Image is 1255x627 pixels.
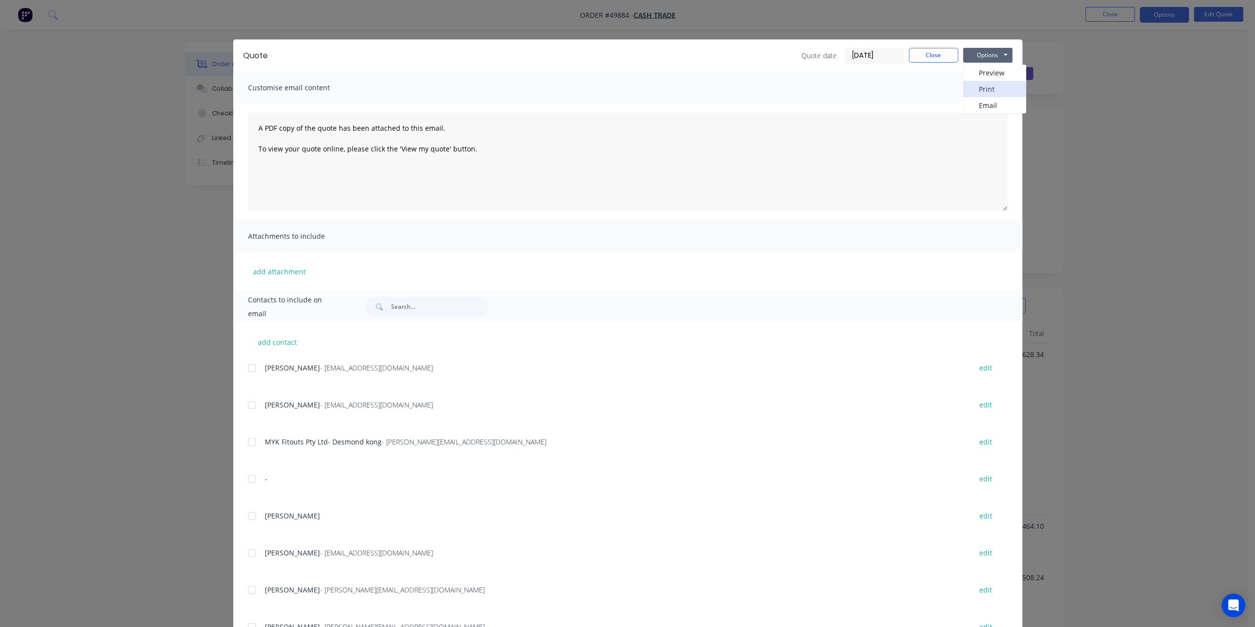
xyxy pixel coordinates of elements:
[248,264,311,279] button: add attachment
[248,293,341,321] span: Contacts to include on email
[320,400,433,409] span: - [EMAIL_ADDRESS][DOMAIN_NAME]
[973,583,998,596] button: edit
[320,548,433,557] span: - [EMAIL_ADDRESS][DOMAIN_NAME]
[320,363,433,372] span: - [EMAIL_ADDRESS][DOMAIN_NAME]
[320,585,485,594] span: - [PERSON_NAME][EMAIL_ADDRESS][DOMAIN_NAME]
[243,50,268,62] div: Quote
[382,437,546,446] span: - [PERSON_NAME][EMAIL_ADDRESS][DOMAIN_NAME]
[265,548,320,557] span: [PERSON_NAME]
[248,81,357,95] span: Customise email content
[801,50,837,61] span: Quote date
[973,472,998,485] button: edit
[963,97,1026,113] button: Email
[265,363,320,372] span: [PERSON_NAME]
[909,48,958,63] button: Close
[265,437,382,446] span: MYK Fitouts Pty Ltd- Desmond kong
[973,435,998,448] button: edit
[973,546,998,559] button: edit
[391,297,489,317] input: Search...
[248,112,1007,211] textarea: A PDF copy of the quote has been attached to this email. To view your quote online, please click ...
[973,509,998,522] button: edit
[265,511,320,520] span: [PERSON_NAME]
[248,334,307,349] button: add contact
[1221,593,1245,617] div: Open Intercom Messenger
[265,474,267,483] span: -
[265,400,320,409] span: [PERSON_NAME]
[248,229,357,243] span: Attachments to include
[973,398,998,411] button: edit
[265,585,320,594] span: [PERSON_NAME]
[963,81,1026,97] button: Print
[963,65,1026,81] button: Preview
[963,48,1012,63] button: Options
[973,361,998,374] button: edit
